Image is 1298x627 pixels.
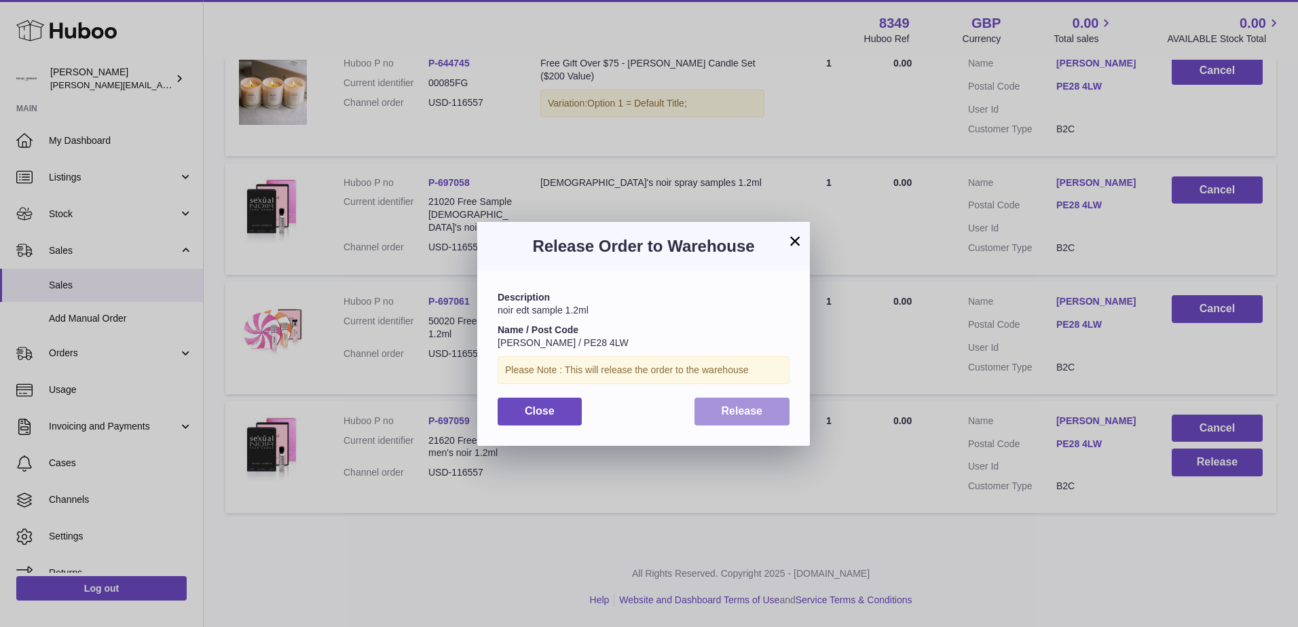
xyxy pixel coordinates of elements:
[722,405,763,417] span: Release
[694,398,790,425] button: Release
[525,405,555,417] span: Close
[787,233,803,249] button: ×
[498,398,582,425] button: Close
[498,356,790,384] div: Please Note : This will release the order to the warehouse
[498,292,550,303] strong: Description
[498,305,589,316] span: noir edt sample 1.2ml
[498,235,790,257] h3: Release Order to Warehouse
[498,324,578,335] strong: Name / Post Code
[498,337,629,348] span: [PERSON_NAME] / PE28 4LW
